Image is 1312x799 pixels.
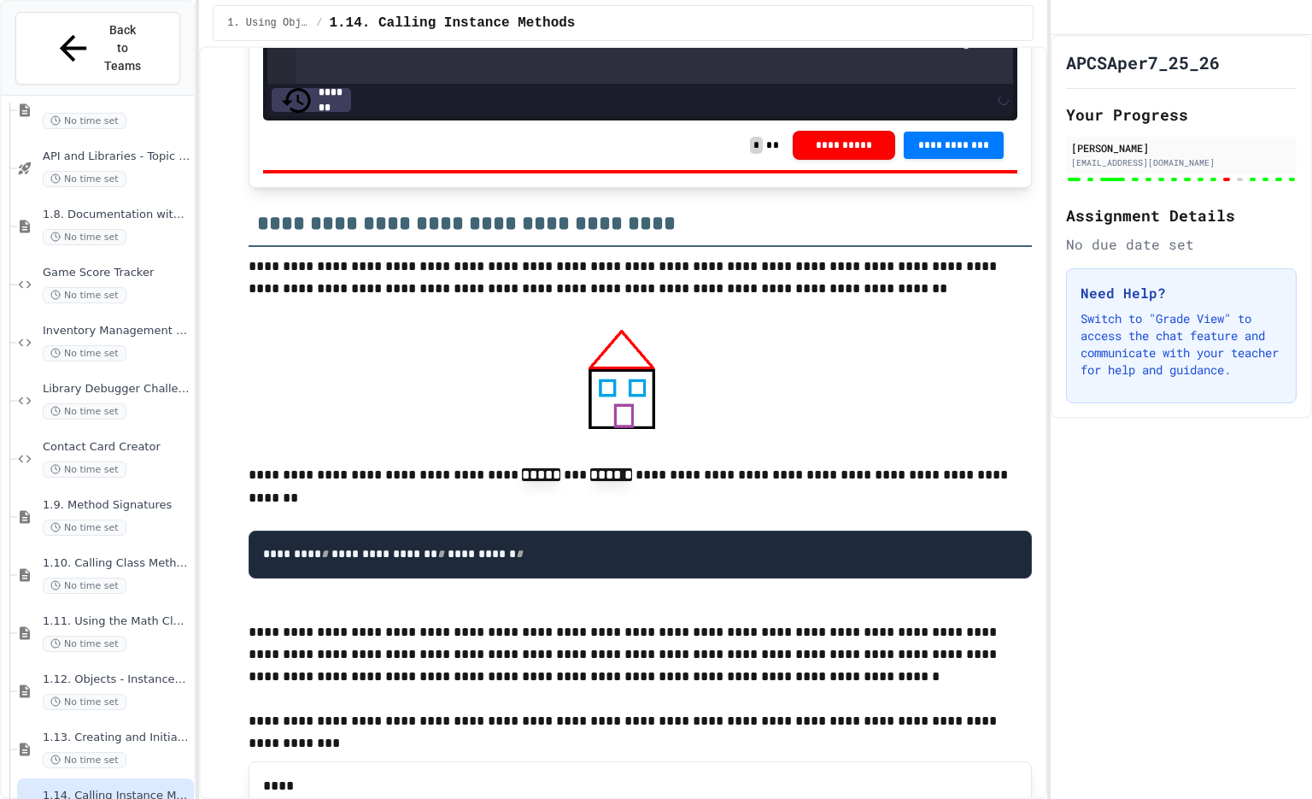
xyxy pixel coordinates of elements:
[43,520,126,536] span: No time set
[1081,310,1282,379] p: Switch to "Grade View" to access the chat feature and communicate with your teacher for help and ...
[43,731,190,745] span: 1.13. Creating and Initializing Objects: Constructors
[43,461,126,478] span: No time set
[43,324,190,338] span: Inventory Management System
[43,229,126,245] span: No time set
[43,556,190,571] span: 1.10. Calling Class Methods
[1071,140,1291,156] div: [PERSON_NAME]
[43,752,126,768] span: No time set
[43,440,190,455] span: Contact Card Creator
[1066,50,1220,74] h1: APCSAper7_25_26
[1066,203,1297,227] h2: Assignment Details
[329,13,575,33] span: 1.14. Calling Instance Methods
[1066,234,1297,255] div: No due date set
[43,694,126,710] span: No time set
[43,171,126,187] span: No time set
[1071,156,1291,169] div: [EMAIL_ADDRESS][DOMAIN_NAME]
[227,16,309,30] span: 1. Using Objects and Methods
[15,12,180,85] button: Back to Teams
[43,150,190,164] span: API and Libraries - Topic 1.7
[43,498,190,513] span: 1.9. Method Signatures
[43,614,190,629] span: 1.11. Using the Math Class
[43,266,190,280] span: Game Score Tracker
[43,287,126,303] span: No time set
[1081,283,1282,303] h3: Need Help?
[43,636,126,652] span: No time set
[103,21,143,75] span: Back to Teams
[43,345,126,361] span: No time set
[43,673,190,687] span: 1.12. Objects - Instances of Classes
[1066,103,1297,126] h2: Your Progress
[43,578,126,594] span: No time set
[43,113,126,129] span: No time set
[316,16,322,30] span: /
[43,208,190,222] span: 1.8. Documentation with Comments and Preconditions
[43,403,126,420] span: No time set
[43,382,190,397] span: Library Debugger Challenge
